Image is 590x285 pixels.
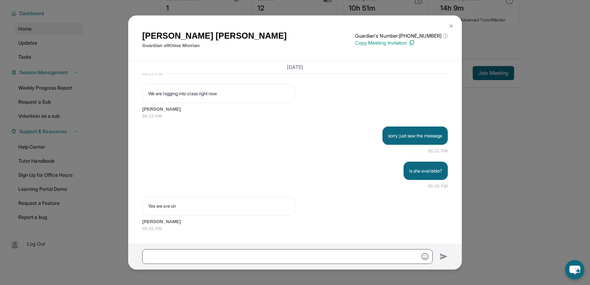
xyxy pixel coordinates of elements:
[440,252,448,261] img: Send icon
[142,113,448,120] span: 05:23 PM
[443,32,448,39] span: ⓘ
[148,202,289,209] p: Yes we are on
[142,225,448,232] span: 05:32 PM
[448,23,454,29] img: Close Icon
[142,64,448,71] h3: [DATE]
[428,183,448,190] span: 05:32 PM
[409,167,442,174] p: is she available?
[388,132,442,139] p: sorry just saw the message
[421,253,428,260] img: Emoji
[355,32,448,39] p: Guardian's Number: [PHONE_NUMBER]
[142,42,287,49] p: Guardian of Khloe Misirian
[565,260,584,279] button: chat-button
[142,30,287,42] h1: [PERSON_NAME] [PERSON_NAME]
[148,90,289,97] p: We are logging into class right now
[142,218,448,225] span: [PERSON_NAME]
[355,39,448,46] p: Copy Meeting Invitation
[142,106,448,113] span: [PERSON_NAME]
[408,40,415,46] img: Copy Icon
[428,148,448,155] span: 05:31 PM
